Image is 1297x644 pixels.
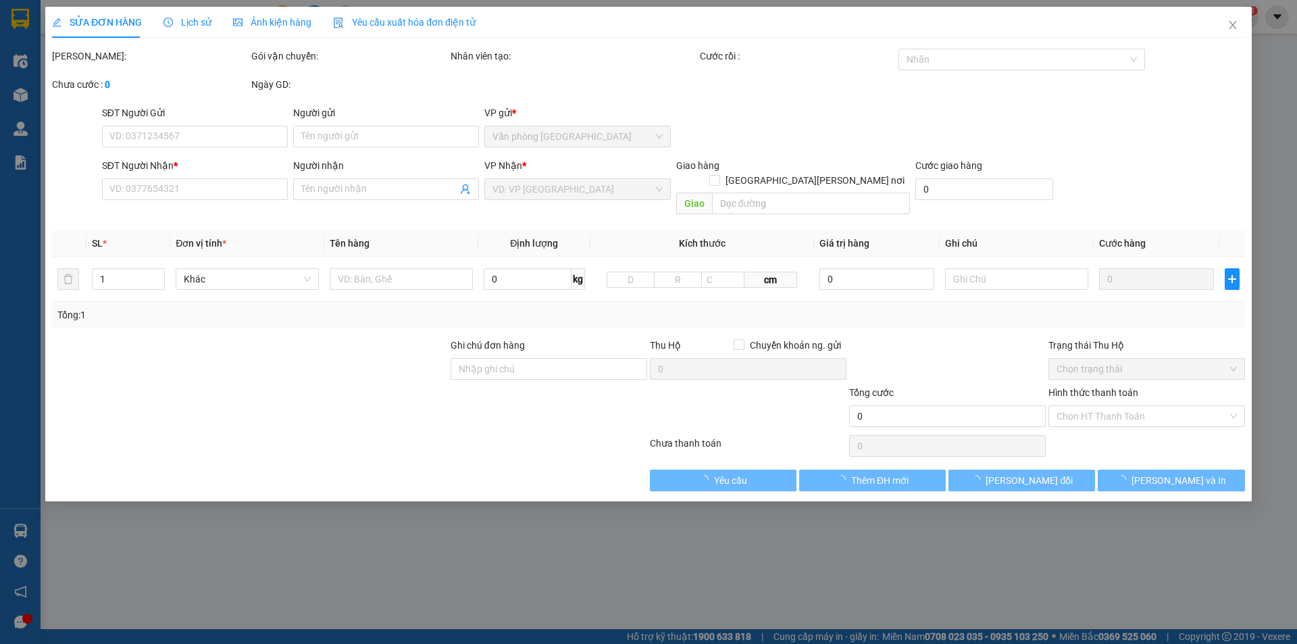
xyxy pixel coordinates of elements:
[571,268,585,290] span: kg
[799,470,946,491] button: Thêm ĐH mới
[1214,7,1252,45] button: Close
[57,268,79,290] button: delete
[176,238,227,249] span: Đơn vị tính
[52,49,249,64] div: [PERSON_NAME]:
[650,470,796,491] button: Yêu cầu
[676,193,712,214] span: Giao
[1117,475,1131,485] span: loading
[102,105,288,120] div: SĐT Người Gửi
[1048,338,1245,353] div: Trạng thái Thu Hộ
[485,160,523,171] span: VP Nhận
[461,184,472,195] span: user-add
[510,238,558,249] span: Định lượng
[744,338,846,353] span: Chuyển khoản ng. gửi
[52,17,142,28] span: SỬA ĐƠN HÀNG
[333,17,476,28] span: Yêu cầu xuất hóa đơn điện tử
[676,160,719,171] span: Giao hàng
[92,238,103,249] span: SL
[451,358,647,380] input: Ghi chú đơn hàng
[333,18,344,28] img: icon
[915,178,1053,200] input: Cước giao hàng
[251,77,448,92] div: Ngày GD:
[451,340,525,351] label: Ghi chú đơn hàng
[57,307,501,322] div: Tổng: 1
[701,272,744,288] input: C
[293,158,479,173] div: Người nhận
[1225,268,1240,290] button: plus
[1057,359,1237,379] span: Chọn trạng thái
[102,158,288,173] div: SĐT Người Nhận
[52,77,249,92] div: Chưa cước :
[233,17,311,28] span: Ảnh kiện hàng
[940,230,1094,257] th: Ghi chú
[251,49,448,64] div: Gói vận chuyển:
[819,238,869,249] span: Giá trị hàng
[330,238,370,249] span: Tên hàng
[607,272,655,288] input: D
[330,268,473,290] input: VD: Bàn, Ghế
[1226,274,1239,284] span: plus
[52,18,61,27] span: edit
[650,340,681,351] span: Thu Hộ
[293,105,479,120] div: Người gửi
[1099,238,1146,249] span: Cước hàng
[648,436,848,460] div: Chưa thanh toán
[946,268,1089,290] input: Ghi Chú
[163,17,211,28] span: Lịch sử
[714,473,747,488] span: Yêu cầu
[849,387,894,398] span: Tổng cước
[948,470,1095,491] button: [PERSON_NAME] đổi
[1131,473,1226,488] span: [PERSON_NAME] và In
[712,193,910,214] input: Dọc đường
[1098,470,1245,491] button: [PERSON_NAME] và In
[1099,268,1214,290] input: 0
[986,473,1073,488] span: [PERSON_NAME] đổi
[851,473,909,488] span: Thêm ĐH mới
[184,269,311,289] span: Khác
[233,18,243,27] span: picture
[485,105,671,120] div: VP gửi
[915,160,982,171] label: Cước giao hàng
[700,49,896,64] div: Cước rồi :
[105,79,110,90] b: 0
[744,272,797,288] span: cm
[451,49,697,64] div: Nhân viên tạo:
[699,475,714,485] span: loading
[971,475,986,485] span: loading
[1227,20,1238,30] span: close
[836,475,851,485] span: loading
[163,18,173,27] span: clock-circle
[679,238,726,249] span: Kích thước
[654,272,702,288] input: R
[1048,387,1138,398] label: Hình thức thanh toán
[493,126,663,147] span: Văn phòng Đà Nẵng
[720,173,910,188] span: [GEOGRAPHIC_DATA][PERSON_NAME] nơi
